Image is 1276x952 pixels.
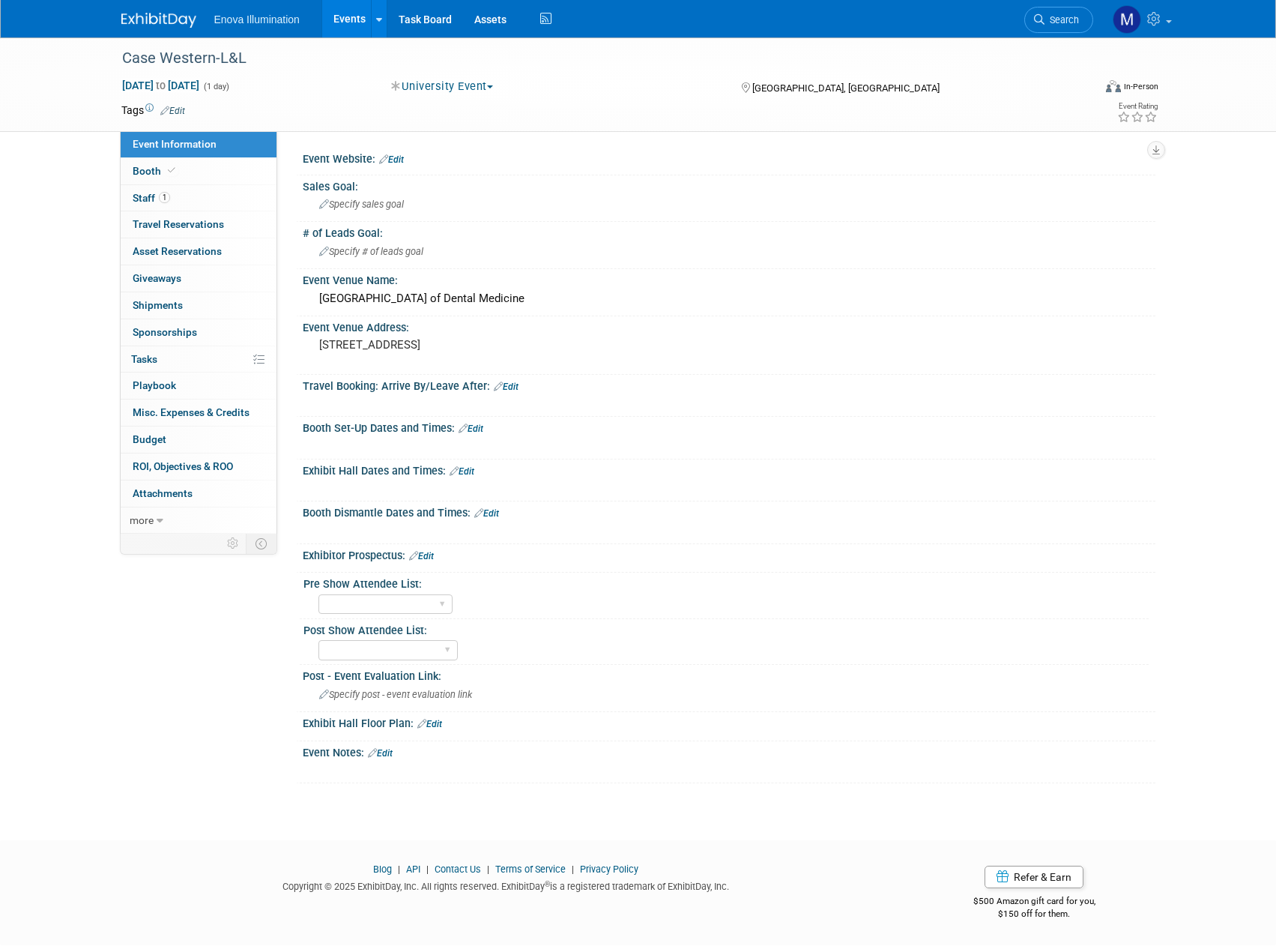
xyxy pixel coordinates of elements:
span: more [130,514,154,526]
a: Edit [368,748,393,759]
div: # of Leads Goal: [303,222,1155,241]
div: [GEOGRAPHIC_DATA] of Dental Medicine [314,287,1144,310]
a: Shipments [121,292,276,319]
span: Attachments [133,487,193,499]
span: Enova Illumination [214,13,300,25]
span: | [394,864,404,875]
a: Travel Reservations [121,211,276,238]
a: Edit [474,508,499,519]
a: Booth [121,158,276,184]
span: Tasks [131,353,157,365]
span: Asset Reservations [133,245,222,257]
div: Pre Show Attendee List: [303,573,1149,591]
img: ExhibitDay [121,13,196,28]
span: Sponsorships [133,326,197,338]
div: Sales Goal: [303,175,1155,194]
span: Event Information [133,138,217,150]
a: Edit [160,106,185,116]
a: Attachments [121,480,276,507]
a: Privacy Policy [580,864,638,875]
div: Exhibitor Prospectus: [303,544,1155,564]
button: University Event [386,79,499,94]
td: Tags [121,103,185,118]
div: Event Notes: [303,741,1155,761]
span: ROI, Objectives & ROO [133,460,233,472]
span: Booth [133,165,178,177]
div: Post Show Attendee List: [303,619,1149,638]
span: 1 [159,192,170,203]
span: Specify sales goal [319,199,404,210]
sup: ® [545,880,550,888]
td: Personalize Event Tab Strip [220,534,247,553]
img: Max Zid [1113,5,1141,34]
div: Event Venue Address: [303,316,1155,335]
div: Post - Event Evaluation Link: [303,665,1155,684]
a: Budget [121,427,276,453]
i: Booth reservation complete [168,166,175,175]
span: Misc. Expenses & Credits [133,406,250,418]
a: Edit [417,719,442,729]
div: $500 Amazon gift card for you, [913,885,1155,920]
a: Playbook [121,373,276,399]
div: Event Rating [1117,103,1158,110]
a: Event Information [121,131,276,157]
a: Asset Reservations [121,238,276,265]
div: $150 off for them. [913,908,1155,921]
span: (1 day) [202,82,229,91]
div: Travel Booking: Arrive By/Leave After: [303,375,1155,394]
span: [DATE] [DATE] [121,79,200,92]
div: Event Format [1005,78,1159,100]
a: Terms of Service [495,864,566,875]
div: Exhibit Hall Dates and Times: [303,460,1155,479]
a: Misc. Expenses & Credits [121,400,276,426]
a: Edit [494,382,518,392]
a: Edit [450,466,474,477]
a: Blog [373,864,392,875]
span: Search [1044,14,1079,25]
div: Event Venue Name: [303,269,1155,288]
td: Toggle Event Tabs [246,534,276,553]
a: API [406,864,420,875]
a: Tasks [121,346,276,373]
a: Refer & Earn [985,866,1083,888]
a: Edit [459,424,483,434]
a: Edit [379,154,404,165]
div: Case Western-L&L [117,45,1071,72]
a: Contact Us [435,864,481,875]
span: Specify post - event evaluation link [319,689,472,700]
span: to [154,79,168,91]
pre: [STREET_ADDRESS] [319,338,641,352]
a: Search [1024,7,1093,33]
div: Booth Dismantle Dates and Times: [303,501,1155,521]
a: ROI, Objectives & ROO [121,454,276,480]
span: Playbook [133,379,176,391]
div: Booth Set-Up Dates and Times: [303,417,1155,436]
div: Copyright © 2025 ExhibitDay, Inc. All rights reserved. ExhibitDay is a registered trademark of Ex... [121,876,892,894]
div: Event Website: [303,148,1155,167]
span: Staff [133,192,170,204]
span: | [423,864,432,875]
a: Giveaways [121,265,276,292]
span: [GEOGRAPHIC_DATA], [GEOGRAPHIC_DATA] [752,82,940,94]
span: | [483,864,493,875]
span: Giveaways [133,272,181,284]
a: Staff1 [121,185,276,211]
span: Budget [133,433,166,445]
div: In-Person [1123,81,1158,92]
a: more [121,507,276,534]
span: Specify # of leads goal [319,246,423,257]
span: Travel Reservations [133,218,224,230]
a: Sponsorships [121,319,276,346]
img: Format-Inperson.png [1106,80,1121,92]
div: Exhibit Hall Floor Plan: [303,712,1155,732]
a: Edit [409,551,434,561]
span: | [568,864,578,875]
span: Shipments [133,299,183,311]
